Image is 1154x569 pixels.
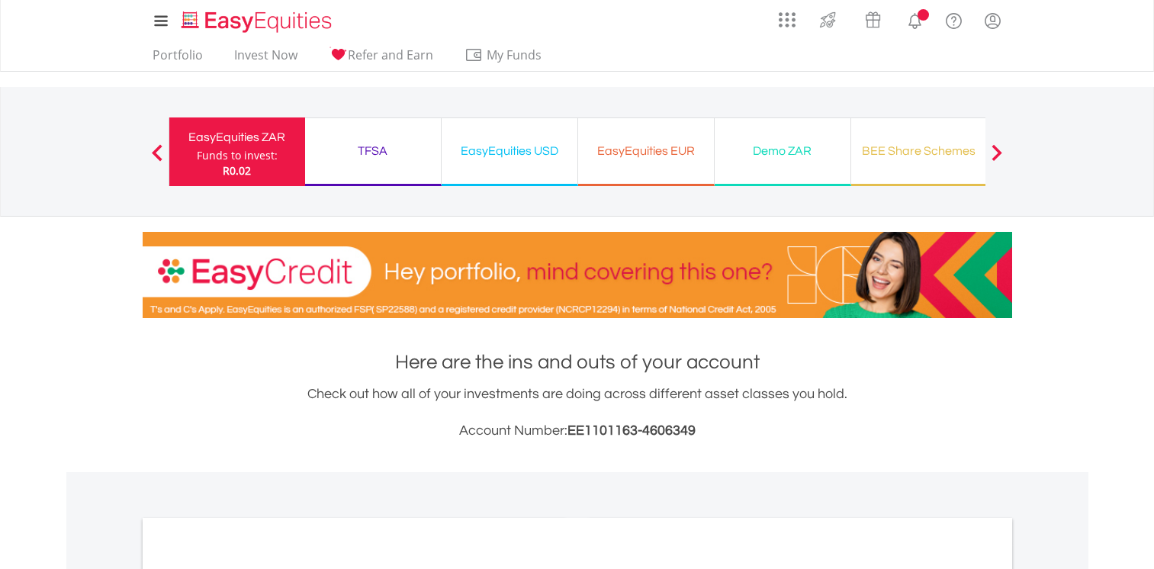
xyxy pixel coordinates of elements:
[815,8,841,32] img: thrive-v2.svg
[143,232,1012,318] img: EasyCredit Promotion Banner
[178,9,338,34] img: EasyEquities_Logo.png
[982,152,1012,167] button: Next
[223,163,251,178] span: R0.02
[142,152,172,167] button: Previous
[860,140,978,162] div: BEE Share Schemes
[860,8,886,32] img: vouchers-v2.svg
[934,4,973,34] a: FAQ's and Support
[850,4,895,32] a: Vouchers
[348,47,433,63] span: Refer and Earn
[146,47,209,71] a: Portfolio
[143,349,1012,376] h1: Here are the ins and outs of your account
[228,47,304,71] a: Invest Now
[587,140,705,162] div: EasyEquities EUR
[464,45,564,65] span: My Funds
[779,11,796,28] img: grid-menu-icon.svg
[973,4,1012,37] a: My Profile
[724,140,841,162] div: Demo ZAR
[178,127,296,148] div: EasyEquities ZAR
[143,384,1012,442] div: Check out how all of your investments are doing across different asset classes you hold.
[175,4,338,34] a: Home page
[769,4,805,28] a: AppsGrid
[895,4,934,34] a: Notifications
[451,140,568,162] div: EasyEquities USD
[197,148,278,163] div: Funds to invest:
[323,47,439,71] a: Refer and Earn
[143,420,1012,442] h3: Account Number:
[567,423,696,438] span: EE1101163-4606349
[314,140,432,162] div: TFSA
